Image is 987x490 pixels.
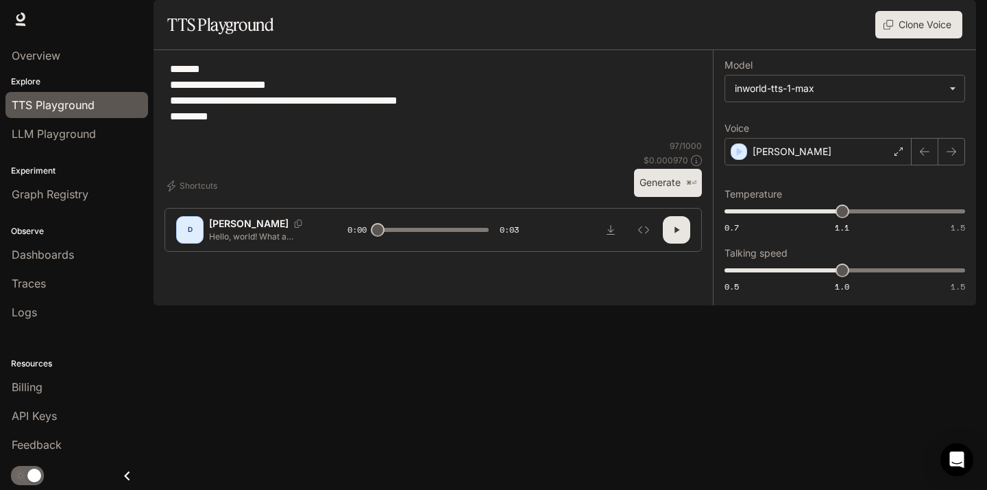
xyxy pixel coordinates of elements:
[630,216,657,244] button: Inspect
[686,179,696,187] p: ⌘⏎
[348,223,367,237] span: 0:00
[725,75,964,102] div: inworld-tts-1-max
[724,124,749,133] p: Voice
[724,248,788,258] p: Talking speed
[724,60,753,70] p: Model
[724,189,782,199] p: Temperature
[500,223,519,237] span: 0:03
[644,154,688,166] p: $ 0.000970
[753,145,831,159] p: [PERSON_NAME]
[951,281,965,292] span: 1.5
[875,11,962,38] button: Clone Voice
[634,169,702,197] button: Generate⌘⏎
[167,11,273,38] h1: TTS Playground
[164,175,223,197] button: Shortcuts
[724,222,739,233] span: 0.7
[597,216,624,244] button: Download audio
[951,222,965,233] span: 1.5
[209,217,289,231] p: [PERSON_NAME]
[835,281,849,292] span: 1.0
[670,140,702,152] p: 97 / 1000
[179,219,201,241] div: D
[289,220,308,228] button: Copy Voice ID
[835,222,849,233] span: 1.1
[735,82,942,95] div: inworld-tts-1-max
[209,231,315,242] p: Hello, world! What a wonderful day to be a text-to-speech model!
[724,281,739,292] span: 0.5
[940,443,973,476] div: Open Intercom Messenger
